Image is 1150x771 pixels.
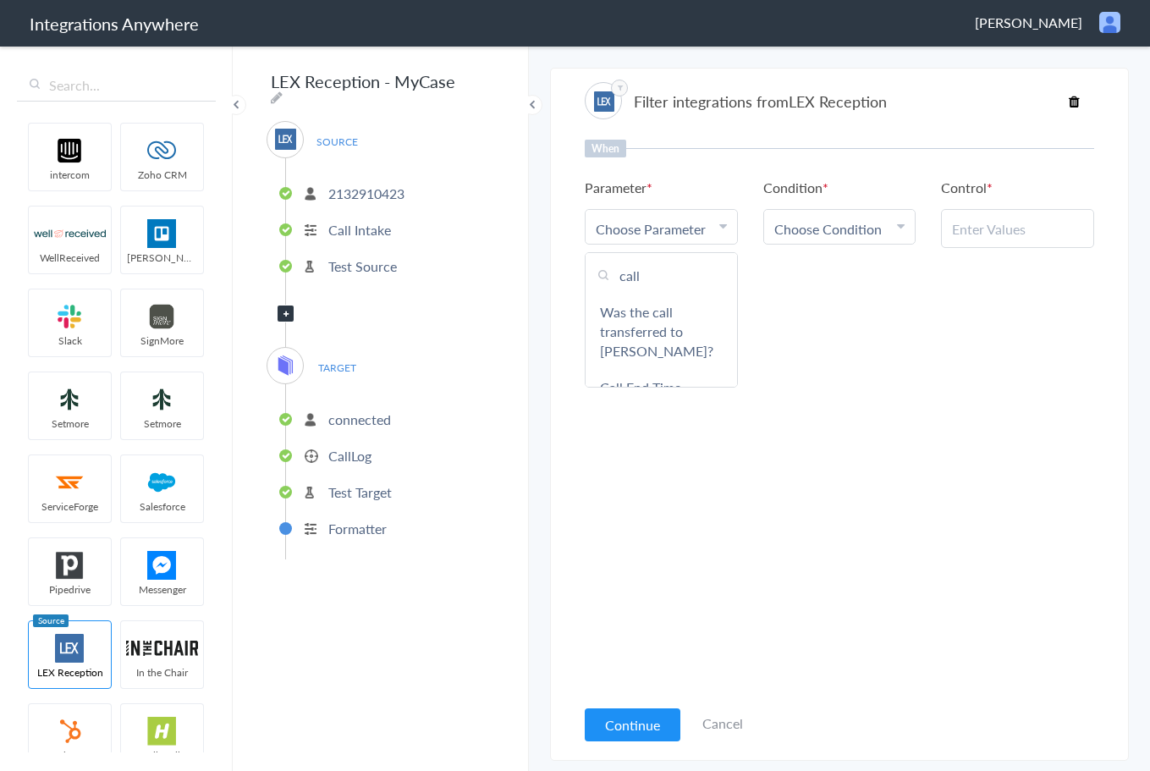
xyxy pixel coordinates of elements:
span: In the Chair [121,665,203,680]
span: Setmore [121,416,203,431]
img: pipedrive.png [34,551,106,580]
a: Was the call transferred to [PERSON_NAME]? [586,294,737,369]
img: inch-logo.svg [126,634,198,663]
span: Zoho CRM [121,168,203,182]
span: Choose Parameter [596,219,706,239]
input: Enter Values [952,219,1083,239]
span: Messenger [121,582,203,597]
img: user.png [1099,12,1120,33]
p: Test Target [328,482,392,502]
a: Cancel [702,713,743,733]
img: intercom-logo.svg [34,136,106,165]
span: Choose Condition [774,219,882,239]
p: 2132910423 [328,184,404,203]
p: Test Source [328,256,397,276]
span: SOURCE [305,130,369,153]
img: lex-app-logo.svg [34,634,106,663]
span: [PERSON_NAME] [975,13,1082,32]
input: search... [586,257,737,294]
span: ServiceForge [29,499,111,514]
img: setmoreNew.jpg [34,385,106,414]
span: [PERSON_NAME] [121,251,203,265]
h6: Parameter [585,178,652,197]
h6: Control [941,178,993,197]
img: hubspot-logo.svg [34,717,106,746]
a: Call End Time [586,369,737,405]
p: connected [328,410,391,429]
img: trello.png [126,219,198,248]
img: lex-app-logo.svg [594,91,614,112]
p: Call Intake [328,220,391,240]
button: Continue [585,708,680,741]
img: lex-app-logo.svg [275,129,296,150]
img: zoho-logo.svg [126,136,198,165]
p: Formatter [328,519,387,538]
img: FBM.png [126,551,198,580]
span: SignMore [121,333,203,348]
h6: When [585,140,626,157]
h4: Filter integrations from [634,91,887,112]
img: salesforce-logo.svg [126,468,198,497]
h6: Condition [763,178,828,197]
img: slack-logo.svg [34,302,106,331]
span: LEX Reception [789,91,887,112]
img: wr-logo.svg [34,219,106,248]
h1: Integrations Anywhere [30,12,199,36]
span: Slack [29,333,111,348]
span: intercom [29,168,111,182]
span: Setmore [29,416,111,431]
span: WellReceived [29,251,111,265]
img: signmore-logo.png [126,302,198,331]
span: Pipedrive [29,582,111,597]
img: mycase-logo-new.svg [275,355,296,376]
span: LEX Reception [29,665,111,680]
img: hs-app-logo.svg [126,717,198,746]
p: CallLog [328,446,371,465]
span: TARGET [305,356,369,379]
img: setmoreNew.jpg [126,385,198,414]
img: serviceforge-icon.png [34,468,106,497]
input: Search... [17,69,216,102]
span: Salesforce [121,499,203,514]
span: HubSpot [29,748,111,763]
span: HelloSells [121,748,203,763]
